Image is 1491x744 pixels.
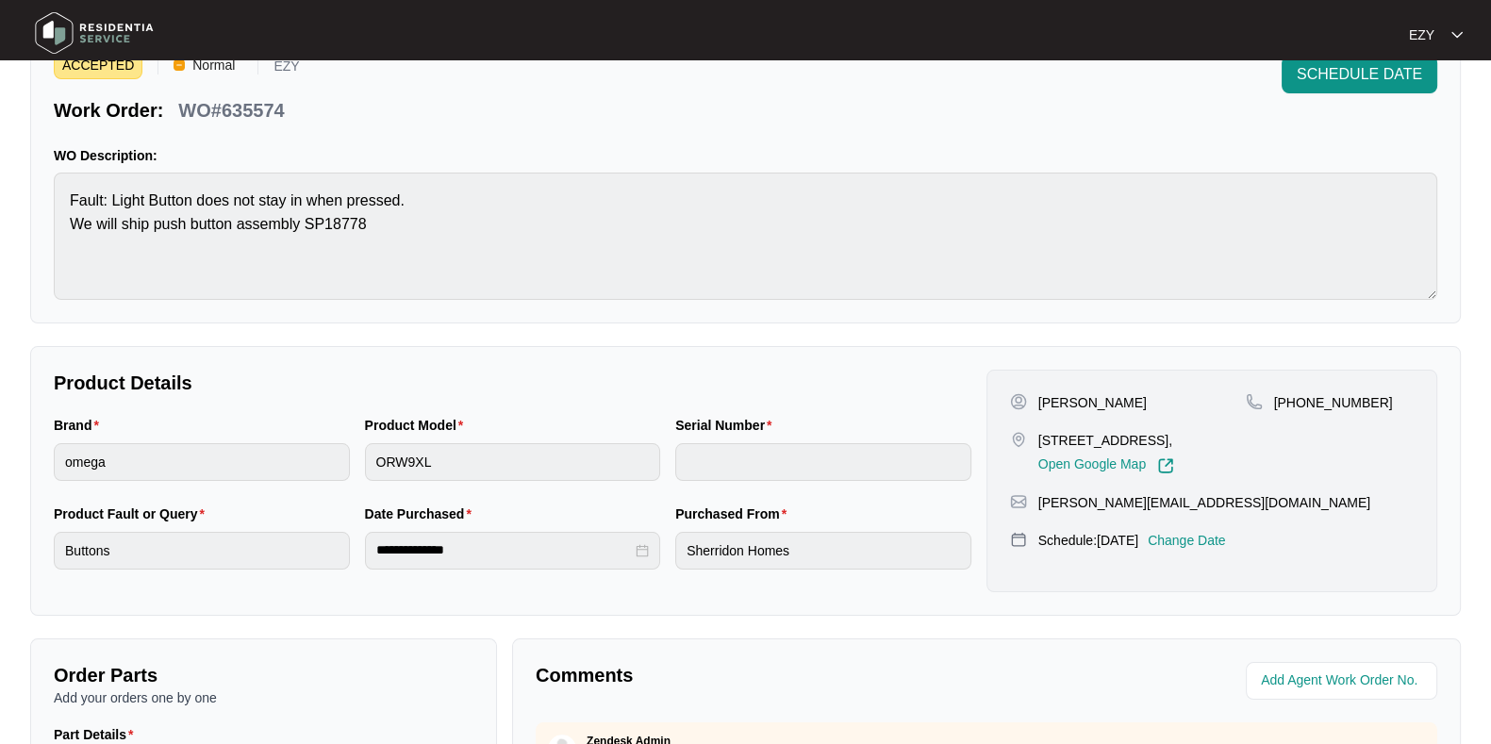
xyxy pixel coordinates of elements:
span: SCHEDULE DATE [1297,63,1422,86]
p: EZY [1409,25,1434,44]
label: Purchased From [675,504,794,523]
img: map-pin [1246,393,1263,410]
p: Comments [536,662,973,688]
input: Brand [54,443,350,481]
p: Schedule: [DATE] [1038,531,1138,550]
img: Vercel Logo [174,59,185,71]
img: map-pin [1010,493,1027,510]
label: Brand [54,416,107,435]
span: Normal [185,51,242,79]
input: Add Agent Work Order No. [1261,670,1426,692]
p: WO#635574 [178,97,284,124]
p: [PHONE_NUMBER] [1274,393,1393,412]
p: Work Order: [54,97,163,124]
span: ACCEPTED [54,51,142,79]
p: EZY [273,59,299,79]
label: Serial Number [675,416,779,435]
textarea: Fault: Light Button does not stay in when pressed. We will ship push button assembly SP18778 [54,173,1437,300]
input: Serial Number [675,443,971,481]
p: Product Details [54,370,971,396]
p: Change Date [1148,531,1226,550]
p: [STREET_ADDRESS], [1038,431,1174,450]
img: map-pin [1010,531,1027,548]
a: Open Google Map [1038,457,1174,474]
label: Date Purchased [365,504,479,523]
img: residentia service logo [28,5,160,61]
input: Purchased From [675,532,971,570]
label: Product Model [365,416,472,435]
img: Link-External [1157,457,1174,474]
img: dropdown arrow [1451,30,1463,40]
img: map-pin [1010,431,1027,448]
p: WO Description: [54,146,1437,165]
p: [PERSON_NAME][EMAIL_ADDRESS][DOMAIN_NAME] [1038,493,1370,512]
label: Product Fault or Query [54,504,212,523]
p: [PERSON_NAME] [1038,393,1147,412]
p: Add your orders one by one [54,688,473,707]
button: SCHEDULE DATE [1282,56,1437,93]
input: Date Purchased [376,540,633,560]
input: Product Fault or Query [54,532,350,570]
img: user-pin [1010,393,1027,410]
p: Order Parts [54,662,473,688]
label: Part Details [54,725,141,744]
input: Product Model [365,443,661,481]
